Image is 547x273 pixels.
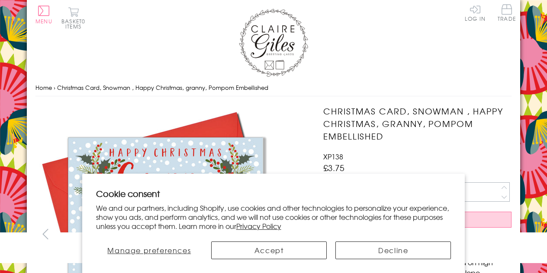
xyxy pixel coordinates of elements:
[323,105,512,142] h1: Christmas Card, Snowman , Happy Christmas, granny, Pompom Embellished
[323,151,343,162] span: XP138
[498,4,516,23] a: Trade
[35,224,55,244] button: prev
[211,241,327,259] button: Accept
[498,4,516,21] span: Trade
[323,162,344,174] span: £3.75
[61,7,85,29] button: Basket0 items
[35,83,52,92] a: Home
[96,203,451,230] p: We and our partners, including Shopify, use cookies and other technologies to personalize your ex...
[239,9,308,77] img: Claire Giles Greetings Cards
[96,187,451,200] h2: Cookie consent
[65,17,85,30] span: 0 items
[335,241,451,259] button: Decline
[35,79,512,97] nav: breadcrumbs
[57,83,268,92] span: Christmas Card, Snowman , Happy Christmas, granny, Pompom Embellished
[107,245,191,255] span: Manage preferences
[35,6,52,24] button: Menu
[465,4,486,21] a: Log In
[96,241,203,259] button: Manage preferences
[35,17,52,25] span: Menu
[54,83,55,92] span: ›
[236,221,281,231] a: Privacy Policy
